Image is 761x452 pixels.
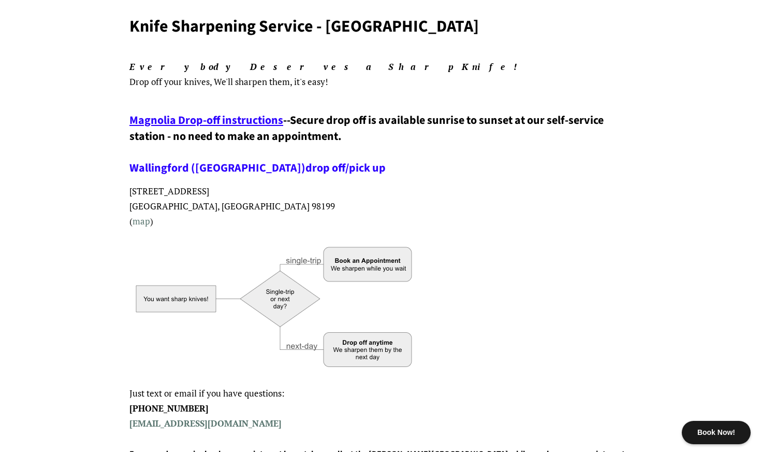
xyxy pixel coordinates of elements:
[129,185,335,227] span: [STREET_ADDRESS] [GEOGRAPHIC_DATA], [GEOGRAPHIC_DATA] 98199 ( )
[133,215,150,227] a: map
[305,160,386,176] a: drop off/pick up
[283,112,290,129] span: --
[682,421,751,444] div: Book Now!
[129,417,282,429] a: [EMAIL_ADDRESS][DOMAIN_NAME]
[129,17,632,36] h1: Knife Sharpening Service - [GEOGRAPHIC_DATA]
[129,160,305,176] a: Wallingford ([GEOGRAPHIC_DATA])
[129,60,632,90] p: , We'll sharpen them, it's easy!
[129,76,210,88] span: Drop off your knives
[129,386,632,431] p: Just text or email if you have questions:
[129,402,284,429] strong: [PHONE_NUMBER]
[129,61,526,73] em: Everybody Deserves a Sharp Knife!
[129,112,283,129] a: Magnolia Drop-off instructions
[129,112,604,176] span: Secure drop off is available sunrise to sunset at our self-service station - no need to make an a...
